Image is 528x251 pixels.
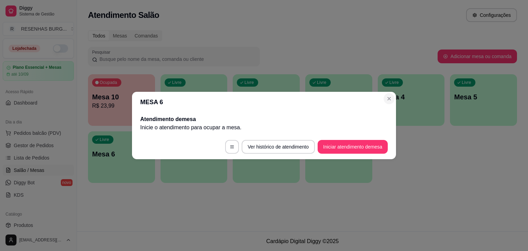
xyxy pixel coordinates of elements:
[384,93,395,104] button: Close
[318,140,388,154] button: Iniciar atendimento demesa
[140,115,388,123] h2: Atendimento de mesa
[140,123,388,132] p: Inicie o atendimento para ocupar a mesa .
[242,140,315,154] button: Ver histórico de atendimento
[132,92,396,112] header: MESA 6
